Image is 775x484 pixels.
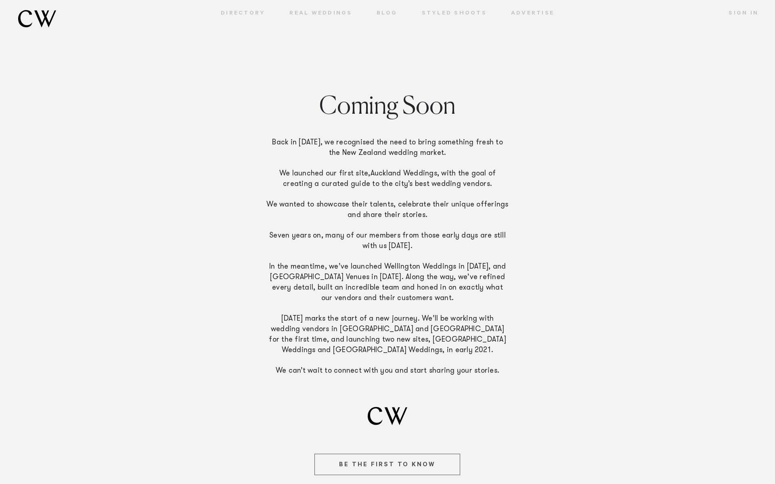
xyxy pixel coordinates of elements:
[716,10,758,17] a: Sign In
[18,96,757,138] h2: Coming Soon
[266,231,509,252] p: Seven years on, many of our members from those early days are still with us [DATE].
[209,10,277,17] a: Directory
[18,10,56,27] img: monogram.svg
[364,10,410,17] a: Blog
[266,138,509,159] p: Back in [DATE], we recognised the need to bring something fresh to the New Zealand wedding market.
[266,366,509,376] p: We can’t wait to connect with you and start sharing your stories.
[266,169,509,190] p: We launched our first site, , with the goal of creating a curated guide to the city’s best weddin...
[266,262,509,304] p: In the meantime, we’ve launched Wellington Weddings in [DATE], and [GEOGRAPHIC_DATA] Venues in [D...
[314,454,460,475] button: Be The First To Know
[277,10,364,17] a: Real Weddings
[371,170,437,177] a: Auckland Weddings
[266,200,509,221] p: We wanted to showcase their talents, celebrate their unique offerings and share their stories.
[410,10,499,17] a: Styled Shoots
[499,10,566,17] a: Advertise
[266,314,509,356] p: [DATE] marks the start of a new journey. We’ll be working with wedding vendors in [GEOGRAPHIC_DAT...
